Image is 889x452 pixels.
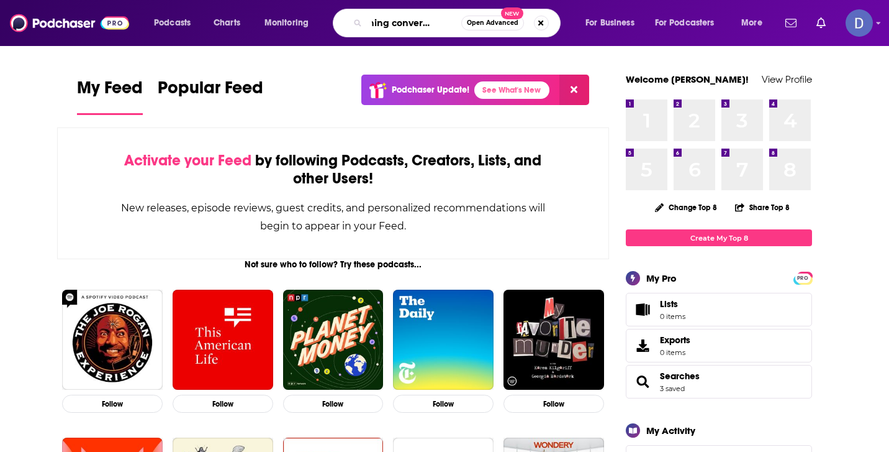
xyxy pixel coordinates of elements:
[660,348,690,357] span: 0 items
[660,371,700,382] a: Searches
[283,290,384,390] img: Planet Money
[256,13,325,33] button: open menu
[501,7,523,19] span: New
[626,293,812,326] a: Lists
[10,11,129,35] img: Podchaser - Follow, Share and Rate Podcasts
[660,334,690,346] span: Exports
[120,199,546,235] div: New releases, episode reviews, guest credits, and personalized recommendations will begin to appe...
[648,200,724,215] button: Change Top 8
[173,290,273,390] img: This American Life
[626,229,812,246] a: Create My Top 8
[214,14,240,32] span: Charts
[77,77,143,106] span: My Feed
[795,274,810,283] span: PRO
[62,395,163,413] button: Follow
[77,77,143,115] a: My Feed
[660,298,685,310] span: Lists
[795,273,810,282] a: PRO
[173,395,273,413] button: Follow
[660,384,685,393] a: 3 saved
[646,425,695,436] div: My Activity
[734,195,790,219] button: Share Top 8
[655,14,715,32] span: For Podcasters
[62,290,163,390] img: The Joe Rogan Experience
[124,151,251,170] span: Activate your Feed
[660,298,678,310] span: Lists
[630,337,655,354] span: Exports
[626,73,749,85] a: Welcome [PERSON_NAME]!
[158,77,263,106] span: Popular Feed
[503,395,604,413] button: Follow
[741,14,762,32] span: More
[57,259,609,270] div: Not sure who to follow? Try these podcasts...
[630,301,655,318] span: Lists
[154,14,191,32] span: Podcasts
[733,13,778,33] button: open menu
[264,14,309,32] span: Monitoring
[205,13,248,33] a: Charts
[646,272,677,284] div: My Pro
[585,14,634,32] span: For Business
[461,16,524,30] button: Open AdvancedNew
[158,77,263,115] a: Popular Feed
[474,81,549,99] a: See What's New
[577,13,650,33] button: open menu
[393,395,494,413] button: Follow
[120,152,546,188] div: by following Podcasts, Creators, Lists, and other Users!
[846,9,873,37] img: User Profile
[467,20,518,26] span: Open Advanced
[626,329,812,362] a: Exports
[367,13,461,33] input: Search podcasts, credits, & more...
[846,9,873,37] button: Show profile menu
[345,9,572,37] div: Search podcasts, credits, & more...
[503,290,604,390] img: My Favorite Murder with Karen Kilgariff and Georgia Hardstark
[630,373,655,390] a: Searches
[811,12,831,34] a: Show notifications dropdown
[762,73,812,85] a: View Profile
[392,85,469,95] p: Podchaser Update!
[780,12,801,34] a: Show notifications dropdown
[846,9,873,37] span: Logged in as dianawurster
[283,395,384,413] button: Follow
[660,312,685,321] span: 0 items
[393,290,494,390] img: The Daily
[145,13,207,33] button: open menu
[626,365,812,399] span: Searches
[647,13,733,33] button: open menu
